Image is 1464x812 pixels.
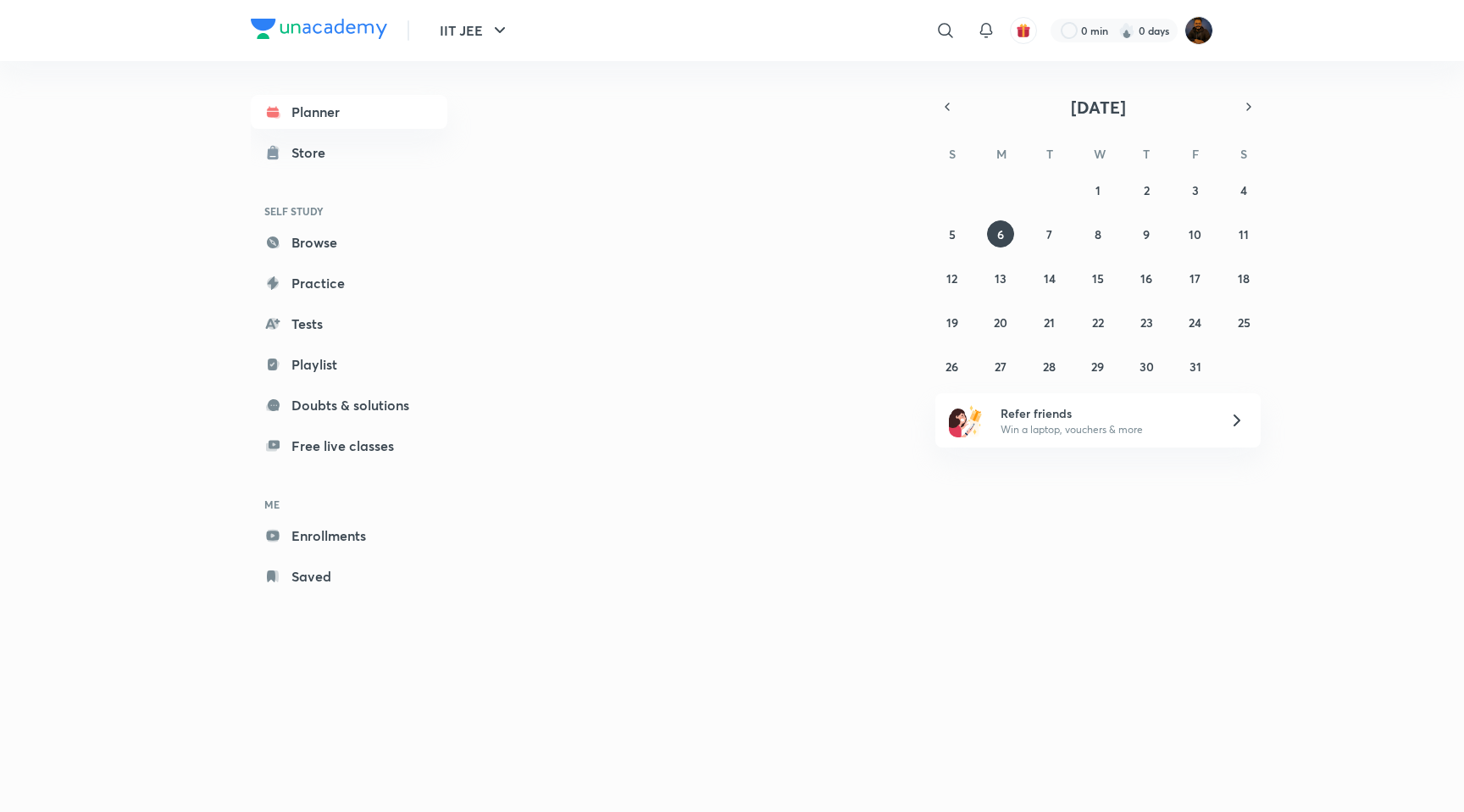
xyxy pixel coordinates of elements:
[1143,226,1150,242] abbr: October 9, 2025
[1189,359,1201,375] abbr: October 31, 2025
[1182,353,1209,380] button: October 31, 2025
[1046,226,1052,242] abbr: October 7, 2025
[1036,220,1063,247] button: October 7, 2025
[1182,309,1209,336] button: October 24, 2025
[1036,264,1063,292] button: October 14, 2025
[1044,270,1056,286] abbr: October 14, 2025
[1230,309,1257,336] button: October 25, 2025
[959,95,1237,119] button: [DATE]
[1230,220,1257,247] button: October 11, 2025
[1192,146,1199,162] abbr: Friday
[1230,264,1257,292] button: October 18, 2025
[1184,16,1213,45] img: Bhaskar Pratim Bhagawati
[1140,359,1154,375] abbr: October 30, 2025
[1133,264,1160,292] button: October 16, 2025
[1091,359,1104,375] abbr: October 29, 2025
[1084,353,1112,380] button: October 29, 2025
[945,359,958,375] abbr: October 26, 2025
[1095,226,1101,242] abbr: October 8, 2025
[251,19,387,39] img: Company Logo
[1044,314,1055,331] abbr: October 21, 2025
[996,146,1006,162] abbr: Monday
[939,353,966,380] button: October 26, 2025
[939,264,966,292] button: October 12, 2025
[251,348,447,381] a: Playlist
[987,353,1014,380] button: October 27, 2025
[1133,353,1160,380] button: October 30, 2025
[1133,176,1160,203] button: October 2, 2025
[1001,404,1209,422] h6: Refer friends
[1084,264,1112,292] button: October 15, 2025
[995,359,1006,375] abbr: October 27, 2025
[1036,309,1063,336] button: October 21, 2025
[1238,270,1250,286] abbr: October 18, 2025
[1092,270,1104,286] abbr: October 15, 2025
[251,197,447,225] h6: SELF STUDY
[1084,176,1112,203] button: October 1, 2025
[1001,422,1209,437] p: Win a laptop, vouchers & more
[1084,220,1112,247] button: October 8, 2025
[1071,96,1126,119] span: [DATE]
[1046,146,1053,162] abbr: Tuesday
[1239,226,1249,242] abbr: October 11, 2025
[997,226,1004,242] abbr: October 6, 2025
[251,490,447,519] h6: ME
[987,220,1014,247] button: October 6, 2025
[1095,182,1101,198] abbr: October 1, 2025
[251,519,447,553] a: Enrollments
[1094,146,1106,162] abbr: Wednesday
[1118,22,1135,39] img: streak
[1140,270,1152,286] abbr: October 16, 2025
[1240,146,1247,162] abbr: Saturday
[251,559,447,593] a: Saved
[251,266,447,300] a: Practice
[1133,220,1160,247] button: October 9, 2025
[251,136,447,170] a: Store
[1143,146,1150,162] abbr: Thursday
[291,142,335,163] div: Store
[430,14,520,47] button: IIT JEE
[1230,176,1257,203] button: October 4, 2025
[1084,309,1112,336] button: October 22, 2025
[1182,264,1209,292] button: October 17, 2025
[1016,23,1031,38] img: avatar
[1240,182,1247,198] abbr: October 4, 2025
[1182,176,1209,203] button: October 3, 2025
[994,314,1007,331] abbr: October 20, 2025
[1182,220,1209,247] button: October 10, 2025
[946,270,957,286] abbr: October 12, 2025
[1189,226,1201,242] abbr: October 10, 2025
[251,19,387,43] a: Company Logo
[251,388,447,422] a: Doubts & solutions
[251,429,447,463] a: Free live classes
[1043,359,1056,375] abbr: October 28, 2025
[946,314,958,331] abbr: October 19, 2025
[1092,314,1104,331] abbr: October 22, 2025
[1189,270,1201,286] abbr: October 17, 2025
[251,225,447,259] a: Browse
[1238,314,1250,331] abbr: October 25, 2025
[939,309,966,336] button: October 19, 2025
[1010,17,1037,44] button: avatar
[995,270,1006,286] abbr: October 13, 2025
[949,226,956,242] abbr: October 5, 2025
[1036,353,1063,380] button: October 28, 2025
[251,95,447,129] a: Planner
[1140,314,1153,331] abbr: October 23, 2025
[1192,182,1199,198] abbr: October 3, 2025
[987,264,1014,292] button: October 13, 2025
[949,146,956,162] abbr: Sunday
[1133,309,1160,336] button: October 23, 2025
[251,307,447,341] a: Tests
[987,309,1014,336] button: October 20, 2025
[939,220,966,247] button: October 5, 2025
[1144,182,1150,198] abbr: October 2, 2025
[949,403,983,437] img: referral
[1189,314,1201,331] abbr: October 24, 2025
